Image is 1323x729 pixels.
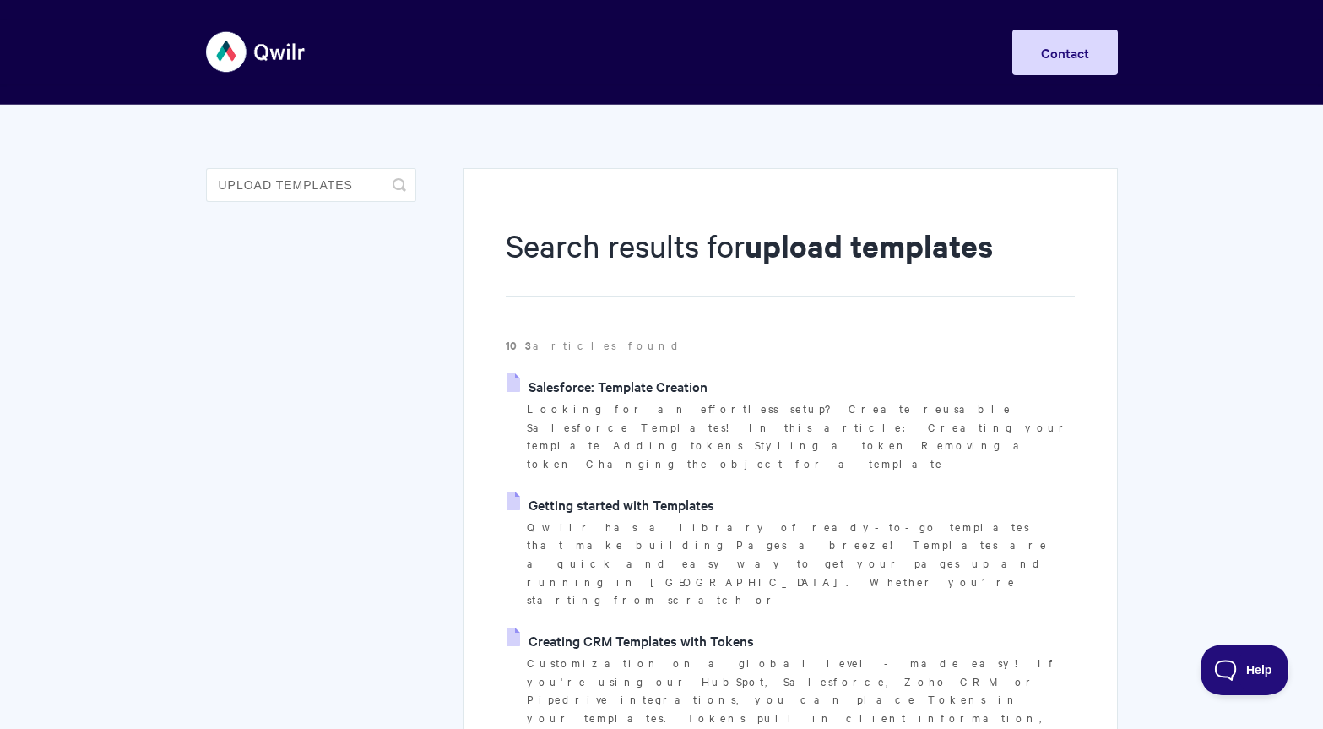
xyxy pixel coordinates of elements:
[507,628,754,653] a: Creating CRM Templates with Tokens
[745,225,993,266] strong: upload templates
[527,400,1074,473] p: Looking for an effortless setup? Create reusable Salesforce Templates! In this article: Creating ...
[206,168,416,202] input: Search
[506,337,533,353] strong: 103
[1012,30,1118,75] a: Contact
[1201,645,1289,695] iframe: Toggle Customer Support
[527,518,1074,610] p: Qwilr has a library of ready-to-go templates that make building Pages a breeze! Templates are a q...
[507,492,714,517] a: Getting started with Templates
[506,224,1074,297] h1: Search results for
[206,20,306,84] img: Qwilr Help Center
[527,654,1074,727] p: Customization on a global level - made easy! If you're using our HubSpot, Salesforce, Zoho CRM or...
[507,373,708,399] a: Salesforce: Template Creation
[506,336,1074,355] p: articles found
